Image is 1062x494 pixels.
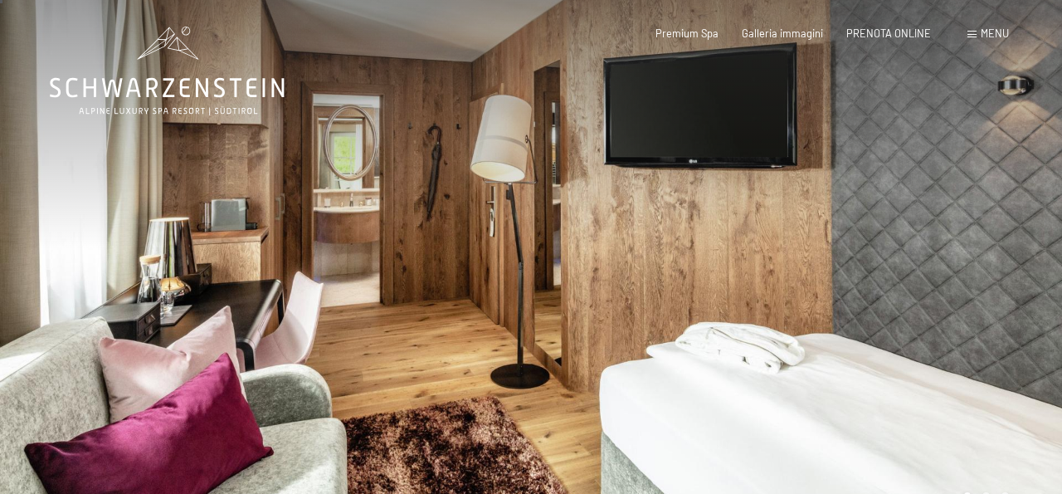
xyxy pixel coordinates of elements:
a: Premium Spa [655,27,719,40]
a: Galleria immagini [742,27,823,40]
span: Menu [981,27,1009,40]
a: PRENOTA ONLINE [846,27,931,40]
